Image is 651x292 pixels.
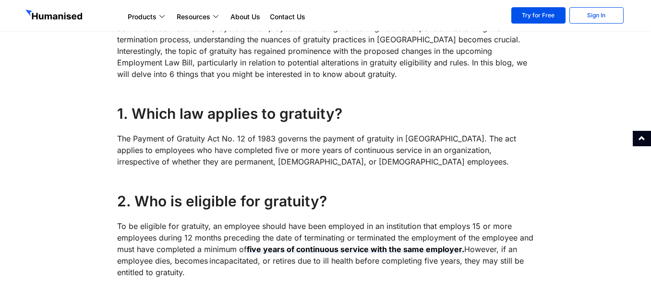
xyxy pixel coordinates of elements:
[265,11,310,23] a: Contact Us
[511,7,566,24] a: Try for Free
[117,133,534,167] p: The Payment of Gratuity Act No. 12 of 1983 governs the payment of gratuity in [GEOGRAPHIC_DATA]. ...
[123,11,172,23] a: Products
[25,10,84,22] img: GetHumanised Logo
[117,220,534,278] p: To be eligible for gratuity, an employee should have been employed in an institution that employs...
[117,191,534,211] h4: 2. Who is eligible for gratuity?
[172,11,226,23] a: Resources
[569,7,624,24] a: Sign In
[247,244,464,254] strong: five years of continuous service with the same employer.
[117,104,534,123] h4: 1. Which law applies to gratuity?
[226,11,265,23] a: About Us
